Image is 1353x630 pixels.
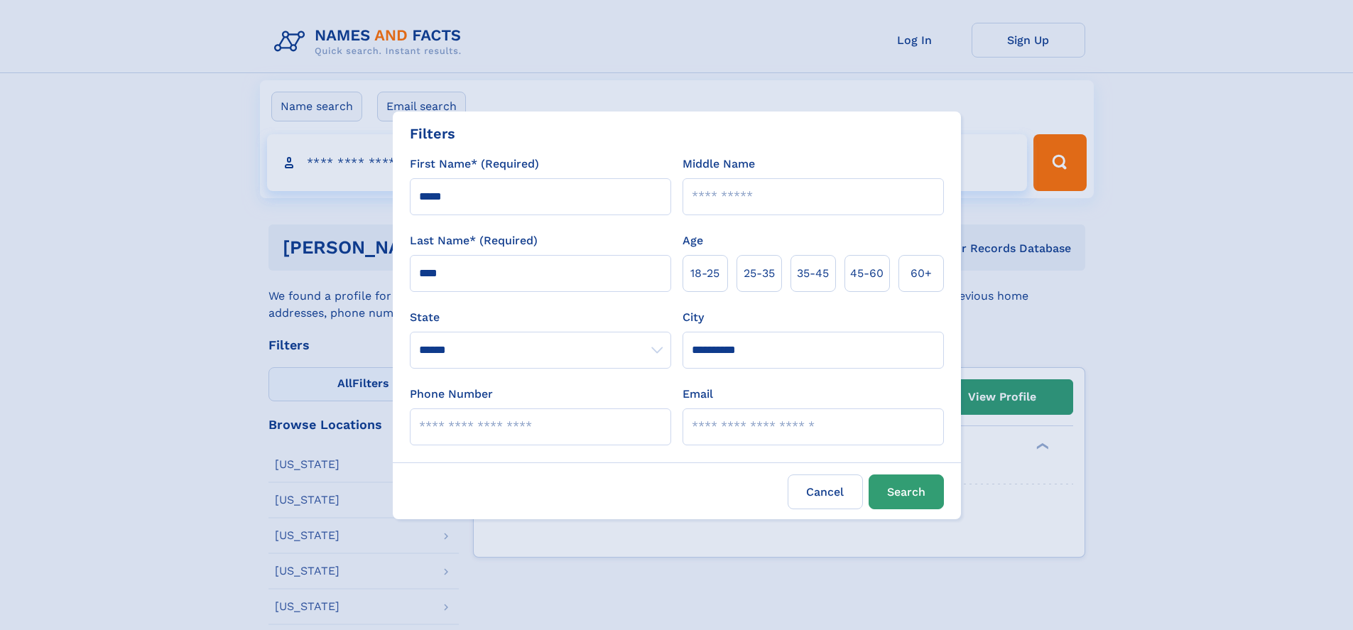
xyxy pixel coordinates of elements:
[410,386,493,403] label: Phone Number
[410,232,538,249] label: Last Name* (Required)
[683,309,704,326] label: City
[410,156,539,173] label: First Name* (Required)
[683,156,755,173] label: Middle Name
[788,474,863,509] label: Cancel
[410,309,671,326] label: State
[744,265,775,282] span: 25‑35
[683,386,713,403] label: Email
[797,265,829,282] span: 35‑45
[690,265,719,282] span: 18‑25
[683,232,703,249] label: Age
[410,123,455,144] div: Filters
[869,474,944,509] button: Search
[850,265,884,282] span: 45‑60
[911,265,932,282] span: 60+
